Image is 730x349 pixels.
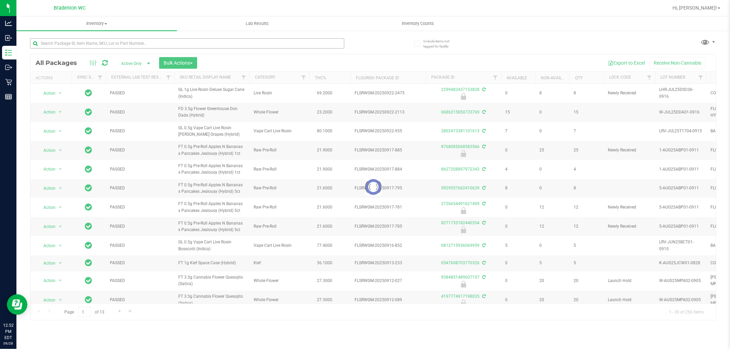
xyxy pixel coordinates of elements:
a: Inventory [16,16,177,31]
inline-svg: Inbound [5,35,12,41]
inline-svg: Analytics [5,20,12,27]
span: Hi, [PERSON_NAME]! [673,5,717,11]
span: Inventory Counts [393,21,443,27]
input: Search Package ID, Item Name, SKU, Lot or Part Number... [30,38,344,49]
inline-svg: Inventory [5,49,12,56]
span: Inventory [16,21,177,27]
p: 12:52 PM EDT [3,322,13,341]
span: Bradenton WC [54,5,86,11]
inline-svg: Retail [5,79,12,85]
p: 09/28 [3,341,13,346]
inline-svg: Outbound [5,64,12,71]
span: Include items not tagged for facility [423,39,458,49]
a: Lab Results [177,16,337,31]
iframe: Resource center [7,294,27,315]
inline-svg: Reports [5,93,12,100]
span: Lab Results [236,21,278,27]
a: Inventory Counts [337,16,498,31]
